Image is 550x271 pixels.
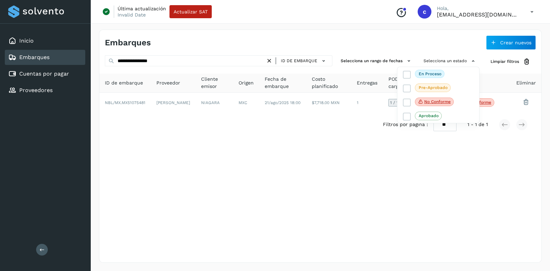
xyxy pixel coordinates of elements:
[424,99,451,104] p: No conforme
[419,71,441,76] p: En proceso
[5,33,85,48] div: Inicio
[5,66,85,81] div: Cuentas por pagar
[419,113,439,118] p: Aprobado
[19,37,34,44] a: Inicio
[19,87,53,93] a: Proveedores
[5,50,85,65] div: Embarques
[19,54,49,60] a: Embarques
[5,83,85,98] div: Proveedores
[419,85,448,90] p: Pre-Aprobado
[19,70,69,77] a: Cuentas por pagar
